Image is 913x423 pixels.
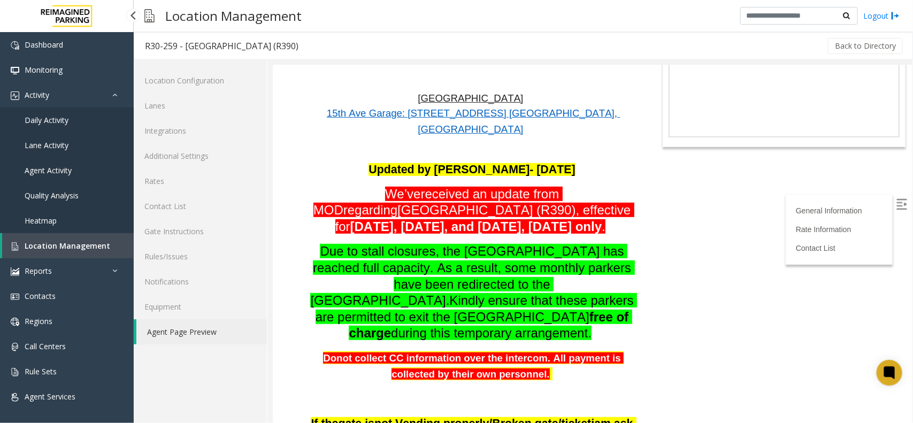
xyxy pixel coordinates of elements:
a: Agent Page Preview [136,319,267,344]
img: 'icon' [11,91,19,100]
a: Equipment [134,294,267,319]
a: Location Management [2,233,134,258]
img: 'icon' [11,267,19,276]
div: R30-259 - [GEOGRAPHIC_DATA] (R390) [145,39,298,53]
img: logout [891,10,900,21]
span: [GEOGRAPHIC_DATA] (R390), effective for [63,137,362,168]
span: If the [38,352,65,365]
a: Additional Settings [134,143,267,168]
a: 15th Ave Garage: [STREET_ADDRESS] [GEOGRAPHIC_DATA], [GEOGRAPHIC_DATA] [54,42,347,70]
img: 'icon' [11,293,19,301]
span: free of charge [76,244,359,275]
span: not Vending properly/Broken gate/ticket [102,352,318,365]
span: [GEOGRAPHIC_DATA] [145,27,250,39]
span: Regions [25,316,52,326]
a: Lanes [134,93,267,118]
img: pageIcon [144,3,155,29]
img: 'icon' [11,368,19,376]
span: gate is [65,352,102,365]
span: Location Management [25,241,110,251]
a: Gate Instructions [134,219,267,244]
a: Notifications [134,269,267,294]
a: Contact List [134,194,267,219]
span: Daily Activity [25,115,68,125]
span: Quality Analysis [25,190,79,201]
img: 'icon' [11,242,19,251]
a: Logout [863,10,900,21]
a: General Information [523,141,589,150]
span: Lane Activity [25,140,68,150]
span: Reports [25,266,52,276]
span: regarding [71,137,125,152]
img: 'icon' [11,343,19,351]
span: . [329,154,333,168]
img: 'icon' [11,318,19,326]
a: Contact List [523,179,563,187]
span: Rule Sets [25,366,57,376]
span: Updated by [PERSON_NAME]- [DATE] [96,98,302,111]
img: Open/Close Sidebar Menu [624,134,634,144]
span: Agent Services [25,391,75,402]
img: 'icon' [11,393,19,402]
span: Donot collect CC information over the intercom. All payment is collected by their own personnel. [50,287,351,314]
a: Rules/Issues [134,244,267,269]
span: Call Centers [25,341,66,351]
span: received an update from MOD [41,121,290,152]
span: Kindly ensure that these parkers are permitted to exit the [GEOGRAPHIC_DATA] [43,228,365,259]
button: Back to Directory [828,38,903,54]
span: Agent Activity [25,165,72,175]
a: Rate Information [523,160,579,168]
span: [DATE], [DATE], and [DATE], [DATE] only [78,154,329,168]
span: Activity [25,90,49,100]
a: Location Configuration [134,68,267,93]
span: Heatmap [25,216,57,226]
span: jam, [318,352,341,365]
img: 'icon' [11,41,19,50]
span: Due to stall closures, the [GEOGRAPHIC_DATA] has reached full capacity. As a result, some monthly... [37,179,362,242]
span: We’ve [112,121,148,136]
a: Integrations [134,118,267,143]
span: during this temporary arrangement. [118,260,319,275]
span: Dashboard [25,40,63,50]
span: Contacts [25,291,56,301]
img: 'icon' [11,66,19,75]
h3: Location Management [160,3,307,29]
a: Rates [134,168,267,194]
span: Monitoring [25,65,63,75]
span: ask the [PERSON_NAME] to try another exit. Keep calling the MOD/ Security until someone answers and [44,352,363,397]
